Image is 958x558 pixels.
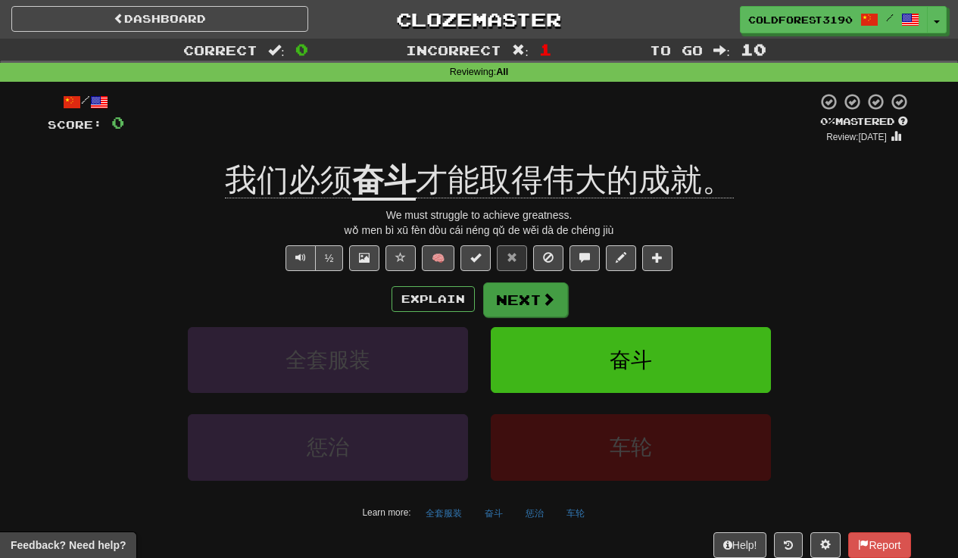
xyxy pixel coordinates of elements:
span: Open feedback widget [11,538,126,553]
span: 10 [741,40,766,58]
strong: All [496,67,508,77]
span: 0 % [820,115,835,127]
span: 全套服装 [286,348,370,372]
div: / [48,92,124,111]
div: We must struggle to achieve greatness. [48,207,911,223]
u: 奋斗 [352,162,416,201]
a: ColdForest3190 / [740,6,928,33]
button: Report [848,532,910,558]
button: Favorite sentence (alt+f) [385,245,416,271]
small: Learn more: [362,507,410,518]
button: Help! [713,532,767,558]
button: 奋斗 [491,327,771,393]
button: 🧠 [422,245,454,271]
span: 车轮 [610,435,652,459]
button: ½ [315,245,344,271]
button: 全套服装 [188,327,468,393]
span: Score: [48,118,102,131]
button: Ignore sentence (alt+i) [533,245,563,271]
span: 0 [111,113,124,132]
button: 惩治 [517,502,552,525]
div: Mastered [817,115,911,129]
span: 1 [539,40,552,58]
small: Review: [DATE] [826,132,887,142]
div: wǒ men bì xū fèn dòu cái néng qǔ de wěi dà de chéng jiù [48,223,911,238]
button: 全套服装 [417,502,470,525]
button: Reset to 0% Mastered (alt+r) [497,245,527,271]
span: ColdForest3190 [748,13,853,26]
button: Edit sentence (alt+d) [606,245,636,271]
a: Dashboard [11,6,308,32]
button: 车轮 [558,502,593,525]
button: Show image (alt+x) [349,245,379,271]
button: 惩治 [188,414,468,480]
button: Round history (alt+y) [774,532,803,558]
span: / [886,12,894,23]
span: 奋斗 [610,348,652,372]
span: To go [650,42,703,58]
span: : [713,44,730,57]
span: Incorrect [406,42,501,58]
button: Explain [392,286,475,312]
button: Play sentence audio (ctl+space) [286,245,316,271]
button: Set this sentence to 100% Mastered (alt+m) [460,245,491,271]
div: Text-to-speech controls [282,245,344,271]
span: 才能取得伟大的成就。 [416,162,734,198]
span: : [512,44,529,57]
span: 0 [295,40,308,58]
span: Correct [183,42,257,58]
button: 奋斗 [476,502,511,525]
span: 惩治 [307,435,349,459]
button: Next [483,282,568,317]
button: 车轮 [491,414,771,480]
a: Clozemaster [331,6,628,33]
button: Discuss sentence (alt+u) [569,245,600,271]
button: Add to collection (alt+a) [642,245,672,271]
span: 我们必须 [225,162,352,198]
span: : [268,44,285,57]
